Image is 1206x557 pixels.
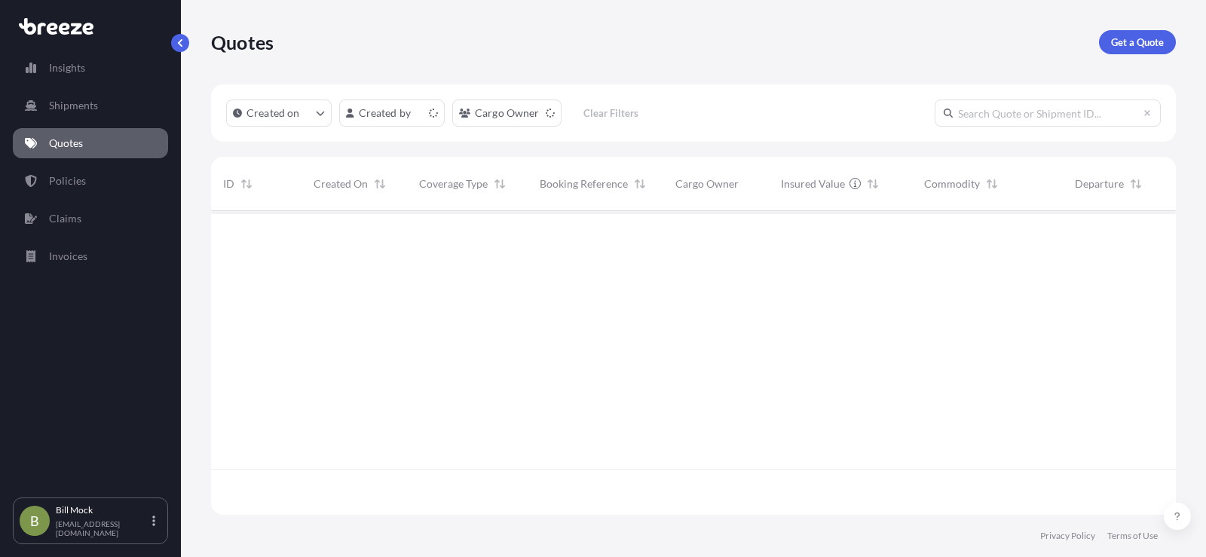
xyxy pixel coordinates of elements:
[983,175,1001,193] button: Sort
[13,166,168,196] a: Policies
[359,106,412,121] p: Created by
[246,106,300,121] p: Created on
[675,176,739,191] span: Cargo Owner
[49,60,85,75] p: Insights
[13,128,168,158] a: Quotes
[1127,175,1145,193] button: Sort
[56,519,149,537] p: [EMAIL_ADDRESS][DOMAIN_NAME]
[583,106,638,121] p: Clear Filters
[49,173,86,188] p: Policies
[1040,530,1095,542] a: Privacy Policy
[13,53,168,83] a: Insights
[1075,176,1124,191] span: Departure
[419,176,488,191] span: Coverage Type
[1111,35,1164,50] p: Get a Quote
[1099,30,1176,54] a: Get a Quote
[935,99,1161,127] input: Search Quote or Shipment ID...
[781,176,845,191] span: Insured Value
[371,175,389,193] button: Sort
[1107,530,1158,542] a: Terms of Use
[223,176,234,191] span: ID
[56,504,149,516] p: Bill Mock
[237,175,256,193] button: Sort
[924,176,980,191] span: Commodity
[339,99,445,127] button: createdBy Filter options
[491,175,509,193] button: Sort
[631,175,649,193] button: Sort
[49,211,81,226] p: Claims
[452,99,562,127] button: cargoOwner Filter options
[13,204,168,234] a: Claims
[49,98,98,113] p: Shipments
[864,175,882,193] button: Sort
[49,136,83,151] p: Quotes
[49,249,87,264] p: Invoices
[226,99,332,127] button: createdOn Filter options
[540,176,628,191] span: Booking Reference
[211,30,274,54] p: Quotes
[13,90,168,121] a: Shipments
[569,101,654,125] button: Clear Filters
[30,513,39,528] span: B
[475,106,540,121] p: Cargo Owner
[314,176,368,191] span: Created On
[13,241,168,271] a: Invoices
